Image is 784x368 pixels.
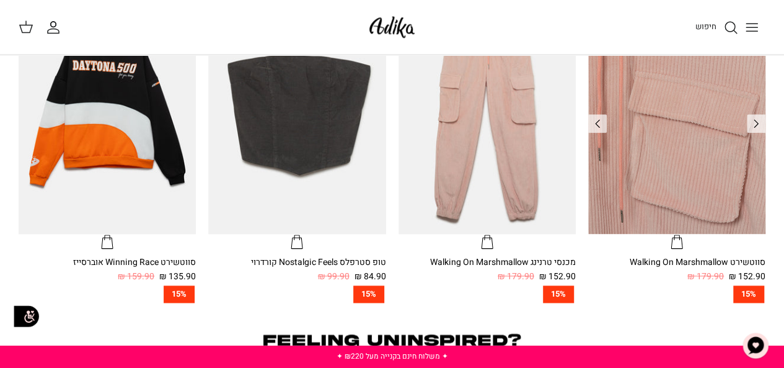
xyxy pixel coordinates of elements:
[399,256,576,284] a: מכנסי טרנינג Walking On Marshmallow 152.90 ₪ 179.90 ₪
[588,256,765,269] div: סווטשירט Walking On Marshmallow
[118,270,154,284] span: 159.90 ₪
[498,270,534,284] span: 179.90 ₪
[733,285,764,303] span: 15%
[588,256,765,284] a: סווטשירט Walking On Marshmallow 152.90 ₪ 179.90 ₪
[19,285,196,303] a: 15%
[588,114,607,133] a: Previous
[366,12,418,42] img: Adika IL
[399,256,576,269] div: מכנסי טרנינג Walking On Marshmallow
[543,285,574,303] span: 15%
[737,327,774,364] button: צ'אט
[729,270,765,284] span: 152.90 ₪
[19,256,196,284] a: סווטשירט Winning Race אוברסייז 135.90 ₪ 159.90 ₪
[337,351,448,362] a: ✦ משלוח חינם בקנייה מעל ₪220 ✦
[355,270,386,284] span: 84.90 ₪
[164,285,195,303] span: 15%
[687,270,724,284] span: 179.90 ₪
[208,256,385,269] div: טופ סטרפלס Nostalgic Feels קורדרוי
[738,14,765,41] button: Toggle menu
[19,256,196,269] div: סווטשירט Winning Race אוברסייז
[695,20,738,35] a: חיפוש
[539,270,576,284] span: 152.90 ₪
[208,285,385,303] a: 15%
[318,270,350,284] span: 99.90 ₪
[695,20,716,32] span: חיפוש
[9,300,43,334] img: accessibility_icon02.svg
[208,256,385,284] a: טופ סטרפלס Nostalgic Feels קורדרוי 84.90 ₪ 99.90 ₪
[588,285,765,303] a: 15%
[353,285,384,303] span: 15%
[159,270,196,284] span: 135.90 ₪
[399,285,576,303] a: 15%
[747,114,765,133] a: Previous
[46,20,66,35] a: החשבון שלי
